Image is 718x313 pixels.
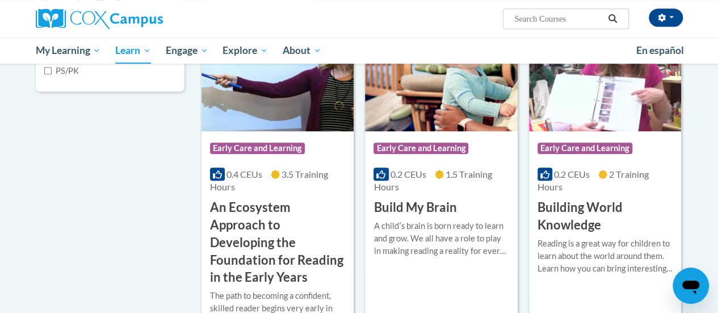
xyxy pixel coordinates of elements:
div: Reading is a great way for children to learn about the world around them. Learn how you can bring... [538,237,673,275]
span: Engage [166,44,208,57]
button: Account Settings [649,9,683,27]
img: Course Logo [365,15,517,131]
img: Course Logo [201,15,354,131]
span: Learn [115,44,151,57]
h3: Building World Knowledge [538,199,673,234]
span: Early Care and Learning [373,143,468,154]
span: Early Care and Learning [210,143,305,154]
span: Explore [222,44,268,57]
span: 0.2 CEUs [554,169,590,180]
span: My Learning [35,44,100,57]
h3: Build My Brain [373,199,456,216]
a: En español [629,39,691,62]
img: Course Logo [529,15,681,131]
label: PS/PK [44,65,79,77]
h3: An Ecosystem Approach to Developing the Foundation for Reading in the Early Years [210,199,345,286]
iframe: Button to launch messaging window [673,268,709,304]
div: A childʹs brain is born ready to learn and grow. We all have a role to play in making reading a r... [373,220,509,257]
a: Explore [215,37,275,64]
span: Early Care and Learning [538,143,632,154]
span: En español [636,44,684,56]
a: About [275,37,329,64]
button: Search [604,12,621,26]
a: Cox Campus [36,9,240,29]
span: 0.2 CEUs [391,169,426,180]
a: Learn [108,37,158,64]
span: About [283,44,321,57]
a: My Learning [28,37,108,64]
div: Main menu [27,37,691,64]
span: 0.4 CEUs [226,169,262,180]
input: Checkbox for Options [44,67,52,74]
a: Engage [158,37,216,64]
img: Cox Campus [36,9,163,29]
input: Search Courses [513,12,604,26]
